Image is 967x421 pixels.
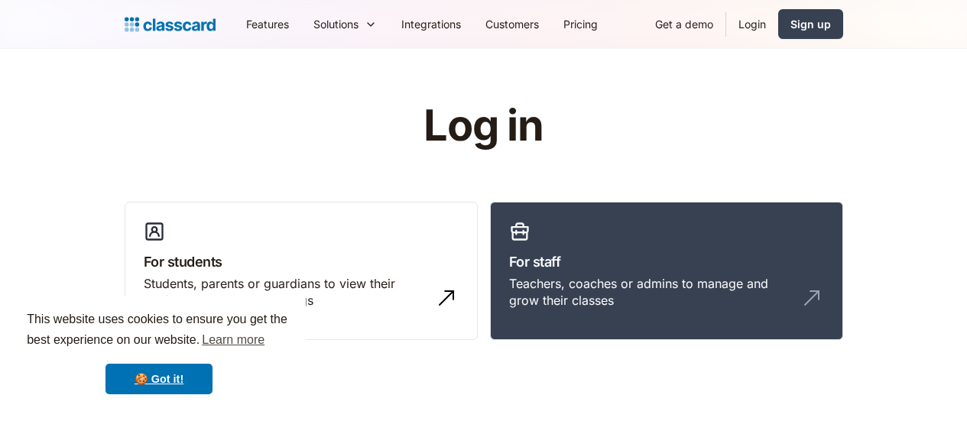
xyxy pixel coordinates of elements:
h3: For students [144,251,459,272]
h3: For staff [509,251,824,272]
span: This website uses cookies to ensure you get the best experience on our website. [27,310,291,351]
a: Pricing [551,7,610,41]
div: Students, parents or guardians to view their profile and manage bookings [144,275,428,309]
h1: Log in [241,102,726,150]
a: learn more about cookies [200,329,267,351]
a: home [125,14,216,35]
div: Solutions [301,7,389,41]
a: Customers [473,7,551,41]
a: For studentsStudents, parents or guardians to view their profile and manage bookings [125,202,478,341]
a: For staffTeachers, coaches or admins to manage and grow their classes [490,202,843,341]
div: cookieconsent [12,296,306,409]
a: dismiss cookie message [105,364,213,394]
a: Sign up [778,9,843,39]
a: Features [234,7,301,41]
div: Solutions [313,16,359,32]
a: Integrations [389,7,473,41]
div: Sign up [790,16,831,32]
a: Login [726,7,778,41]
a: Get a demo [643,7,725,41]
div: Teachers, coaches or admins to manage and grow their classes [509,275,793,309]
